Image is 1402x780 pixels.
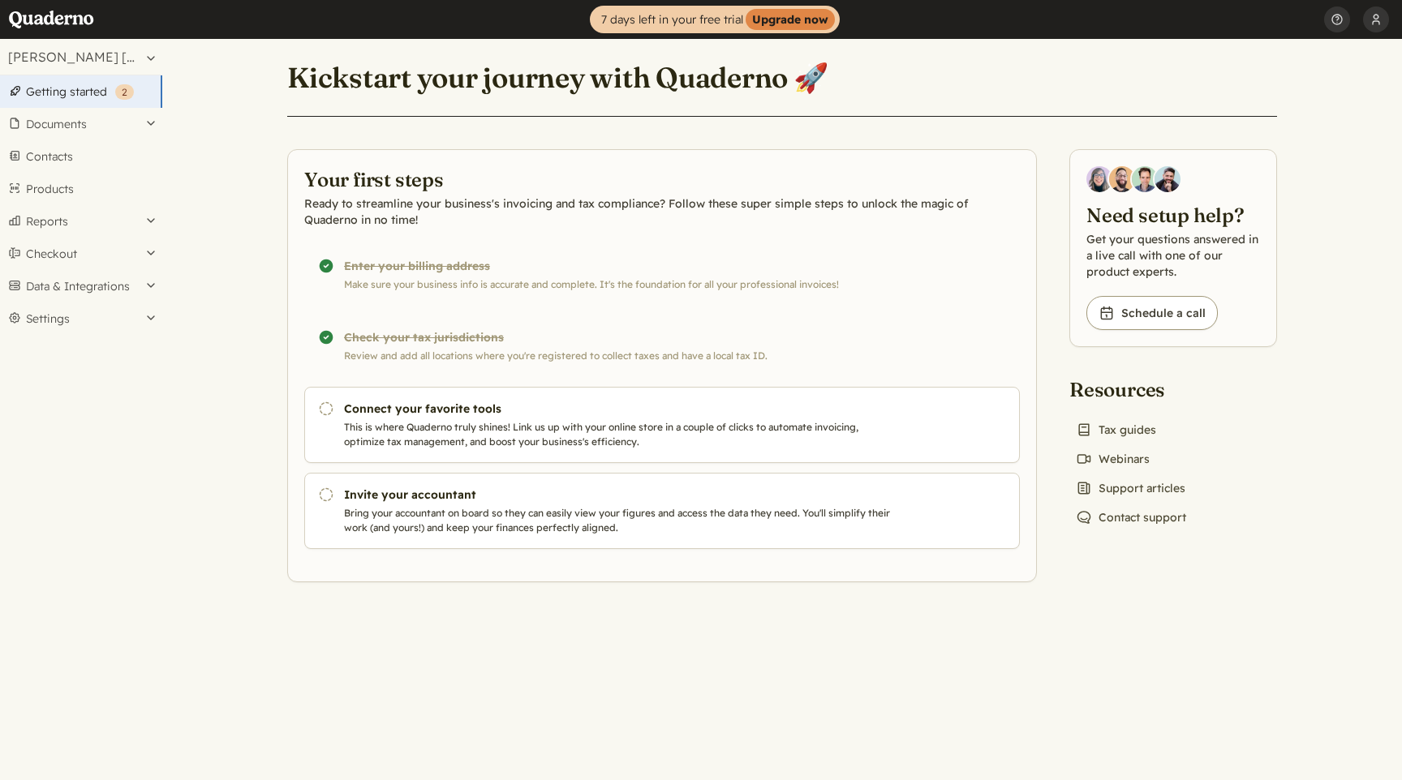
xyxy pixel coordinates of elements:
h2: Resources [1069,376,1193,402]
a: 7 days left in your free trialUpgrade now [590,6,840,33]
h3: Connect your favorite tools [344,401,897,417]
img: Jairo Fumero, Account Executive at Quaderno [1109,166,1135,192]
p: Bring your accountant on board so they can easily view your figures and access the data they need... [344,506,897,535]
a: Contact support [1069,506,1193,529]
h1: Kickstart your journey with Quaderno 🚀 [287,60,828,96]
h2: Need setup help? [1086,202,1260,228]
img: Javier Rubio, DevRel at Quaderno [1155,166,1181,192]
p: Ready to streamline your business's invoicing and tax compliance? Follow these super simple steps... [304,195,1020,228]
a: Schedule a call [1086,296,1218,330]
a: Connect your favorite tools This is where Quaderno truly shines! Link us up with your online stor... [304,387,1020,463]
h3: Invite your accountant [344,486,897,503]
a: Invite your accountant Bring your accountant on board so they can easily view your figures and ac... [304,473,1020,549]
h2: Your first steps [304,166,1020,192]
a: Tax guides [1069,418,1163,441]
img: Diana Carrasco, Account Executive at Quaderno [1086,166,1112,192]
a: Webinars [1069,448,1156,470]
img: Ivo Oltmans, Business Developer at Quaderno [1132,166,1158,192]
strong: Upgrade now [746,9,835,30]
span: 2 [122,86,127,98]
p: This is where Quaderno truly shines! Link us up with your online store in a couple of clicks to a... [344,420,897,449]
p: Get your questions answered in a live call with one of our product experts. [1086,231,1260,280]
a: Support articles [1069,477,1192,499]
